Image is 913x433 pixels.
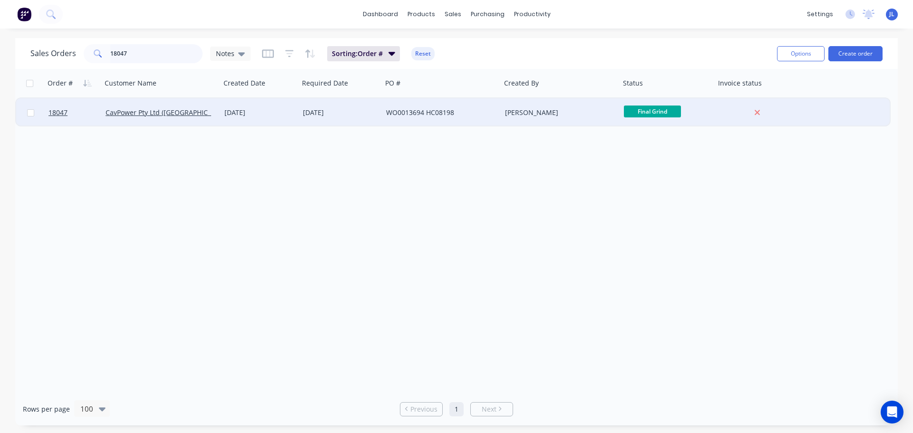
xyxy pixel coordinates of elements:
button: Reset [411,47,435,60]
input: Search... [110,44,203,63]
div: purchasing [466,7,509,21]
a: 18047 [49,98,106,127]
h1: Sales Orders [30,49,76,58]
div: settings [802,7,838,21]
div: Invoice status [718,78,762,88]
div: products [403,7,440,21]
button: Create order [828,46,883,61]
a: Next page [471,404,513,414]
button: Options [777,46,825,61]
div: sales [440,7,466,21]
span: Previous [410,404,437,414]
div: Created By [504,78,539,88]
div: WO0013694 HC08198 [386,108,492,117]
span: Final Grind [624,106,681,117]
span: Rows per page [23,404,70,414]
div: Required Date [302,78,348,88]
span: JL [889,10,894,19]
div: [DATE] [303,108,379,117]
div: Order # [48,78,73,88]
ul: Pagination [396,402,517,416]
div: [PERSON_NAME] [505,108,611,117]
div: productivity [509,7,555,21]
img: Factory [17,7,31,21]
span: Sorting: Order # [332,49,383,58]
a: dashboard [358,7,403,21]
a: Page 1 is your current page [449,402,464,416]
span: 18047 [49,108,68,117]
span: Next [482,404,496,414]
a: CavPower Pty Ltd ([GEOGRAPHIC_DATA]) [106,108,231,117]
button: Sorting:Order # [327,46,400,61]
span: Notes [216,48,234,58]
div: [DATE] [224,108,295,117]
div: Open Intercom Messenger [881,401,903,423]
div: Customer Name [105,78,156,88]
div: Created Date [223,78,265,88]
div: PO # [385,78,400,88]
div: Status [623,78,643,88]
a: Previous page [400,404,442,414]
